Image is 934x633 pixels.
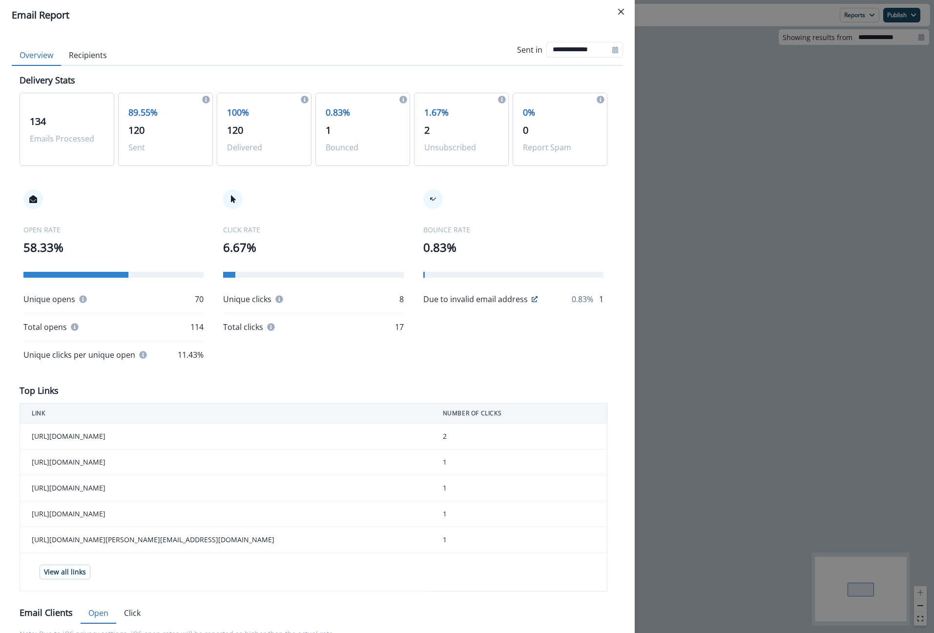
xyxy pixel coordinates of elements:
[423,225,603,235] p: BOUNCE RATE
[423,293,528,305] p: Due to invalid email address
[23,225,204,235] p: OPEN RATE
[423,239,603,256] p: 0.83%
[424,123,430,137] span: 2
[523,123,528,137] span: 0
[424,106,498,119] p: 1.67%
[517,44,542,56] p: Sent in
[30,115,46,128] span: 134
[20,475,431,501] td: [URL][DOMAIN_NAME]
[20,384,59,397] p: Top Links
[523,142,597,153] p: Report Spam
[40,565,90,579] button: View all links
[23,349,135,361] p: Unique clicks per unique open
[395,321,404,333] p: 17
[44,568,86,576] p: View all links
[23,239,204,256] p: 58.33%
[23,293,75,305] p: Unique opens
[431,424,607,449] td: 2
[223,239,403,256] p: 6.67%
[326,142,400,153] p: Bounced
[223,225,403,235] p: CLICK RATE
[20,424,431,449] td: [URL][DOMAIN_NAME]
[227,106,301,119] p: 100%
[326,123,331,137] span: 1
[572,293,593,305] p: 0.83%
[223,293,271,305] p: Unique clicks
[431,501,607,527] td: 1
[424,142,498,153] p: Unsubscribed
[30,133,104,144] p: Emails Processed
[12,8,623,22] div: Email Report
[116,603,148,624] button: Click
[599,293,603,305] p: 1
[431,404,607,424] th: NUMBER OF CLICKS
[23,321,67,333] p: Total opens
[195,293,204,305] p: 70
[227,123,243,137] span: 120
[431,449,607,475] td: 1
[20,449,431,475] td: [URL][DOMAIN_NAME]
[12,45,61,66] button: Overview
[20,404,431,424] th: LINK
[81,603,116,624] button: Open
[128,123,145,137] span: 120
[128,142,203,153] p: Sent
[223,321,263,333] p: Total clicks
[431,475,607,501] td: 1
[178,349,204,361] p: 11.43%
[326,106,400,119] p: 0.83%
[61,45,115,66] button: Recipients
[20,74,75,87] p: Delivery Stats
[431,527,607,553] td: 1
[20,527,431,553] td: [URL][DOMAIN_NAME][PERSON_NAME][EMAIL_ADDRESS][DOMAIN_NAME]
[523,106,597,119] p: 0%
[128,106,203,119] p: 89.55%
[20,606,73,619] p: Email Clients
[20,501,431,527] td: [URL][DOMAIN_NAME]
[399,293,404,305] p: 8
[613,4,629,20] button: Close
[227,142,301,153] p: Delivered
[190,321,204,333] p: 114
